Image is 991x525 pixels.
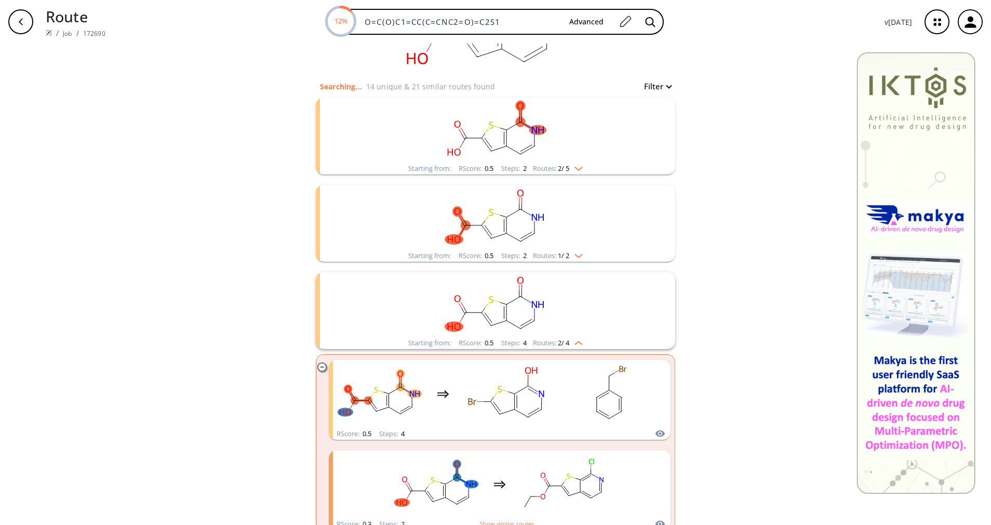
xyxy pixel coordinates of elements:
button: Filter [638,83,671,90]
svg: [C-]#[O+] [667,361,761,426]
span: 1 / 2 [558,252,569,259]
div: Steps : [501,165,527,172]
img: Banner [856,52,975,494]
p: 14 unique & 21 similar routes found [366,81,495,92]
p: Route [46,5,105,28]
div: RScore : [459,340,493,346]
p: Searching... [320,81,362,92]
span: 0.5 [361,429,371,438]
img: Up [569,337,583,345]
span: 2 / 4 [558,340,569,346]
div: RScore : [459,165,493,172]
input: Enter SMILES [358,17,561,27]
span: 0.5 [483,164,493,173]
div: Steps : [501,252,527,259]
button: Advanced [561,12,612,32]
svg: CCOC(=O)c1cc2ccnc(Cl)c2s1 [516,452,610,517]
svg: O=C(O)c1cc2cc[nH]c(=O)c2s1 [360,272,631,337]
img: Down [569,163,583,171]
div: Steps : [501,340,527,346]
a: Job [63,29,72,38]
div: Steps : [379,430,405,437]
div: Starting from: [408,340,451,346]
svg: O=C(O)c1cc2cc[nH]c(=O)c2s1 [333,361,426,426]
div: Starting from: [408,165,451,172]
svg: O=C(O)c1cc2cc[nH]c(=O)c2s1 [360,185,631,250]
div: Routes: [533,340,583,346]
li: / [56,28,59,38]
span: 2 / 5 [558,165,569,172]
li: / [76,28,79,38]
div: RScore : [459,252,493,259]
span: 2 [521,164,527,173]
svg: O=C(O)c1cc2cc[nH]c(=O)c2s1 [360,98,631,163]
span: 4 [521,338,527,347]
span: 0.5 [483,338,493,347]
div: Routes: [533,252,583,259]
img: Spaya logo [46,30,52,36]
div: Starting from: [408,252,451,259]
span: 2 [521,251,527,260]
svg: BrCc1ccccc1 [564,361,657,426]
p: v [DATE] [885,17,912,28]
a: 172690 [83,29,105,38]
span: 4 [399,429,405,438]
div: Routes: [533,165,583,172]
img: Down [569,250,583,258]
span: 0.5 [483,251,493,260]
svg: O=C(O)c1cc2cc[nH]c(=O)c2s1 [390,452,483,517]
text: 12% [334,16,347,25]
div: RScore : [337,430,371,437]
svg: Oc1nccc2cc(Br)sc12 [460,361,553,426]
